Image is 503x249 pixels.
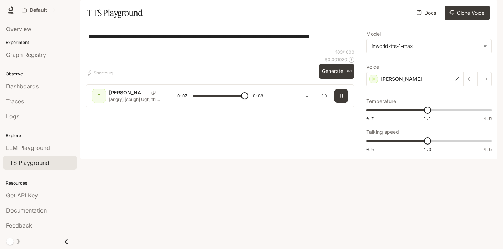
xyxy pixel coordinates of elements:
[87,6,143,20] h1: TTS Playground
[149,91,159,95] button: Copy Voice ID
[319,64,354,79] button: Generate⌘⏎
[424,116,431,122] span: 1.1
[300,89,314,103] button: Download audio
[415,6,439,20] a: Docs
[424,146,431,152] span: 1.0
[325,57,347,63] p: $ 0.001030
[253,92,263,99] span: 0:08
[366,64,379,69] p: Voice
[19,3,58,17] button: All workspaces
[93,90,105,102] div: T
[317,89,331,103] button: Inspect
[372,43,480,50] div: inworld-tts-1-max
[366,31,381,36] p: Model
[109,96,160,102] p: [angry] [cough] Ugh, this stupid cough... It's just so hard [cough] not getting sick this time of...
[367,39,491,53] div: inworld-tts-1-max
[177,92,187,99] span: 0:07
[346,69,352,74] p: ⌘⏎
[30,7,47,13] p: Default
[484,146,492,152] span: 1.5
[366,99,396,104] p: Temperature
[381,75,422,83] p: [PERSON_NAME]
[484,116,492,122] span: 1.5
[366,116,374,122] span: 0.7
[366,146,374,152] span: 0.5
[335,49,354,55] p: 103 / 1000
[109,89,149,96] p: [PERSON_NAME]
[366,130,399,135] p: Talking speed
[445,6,490,20] button: Clone Voice
[86,67,116,79] button: Shortcuts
